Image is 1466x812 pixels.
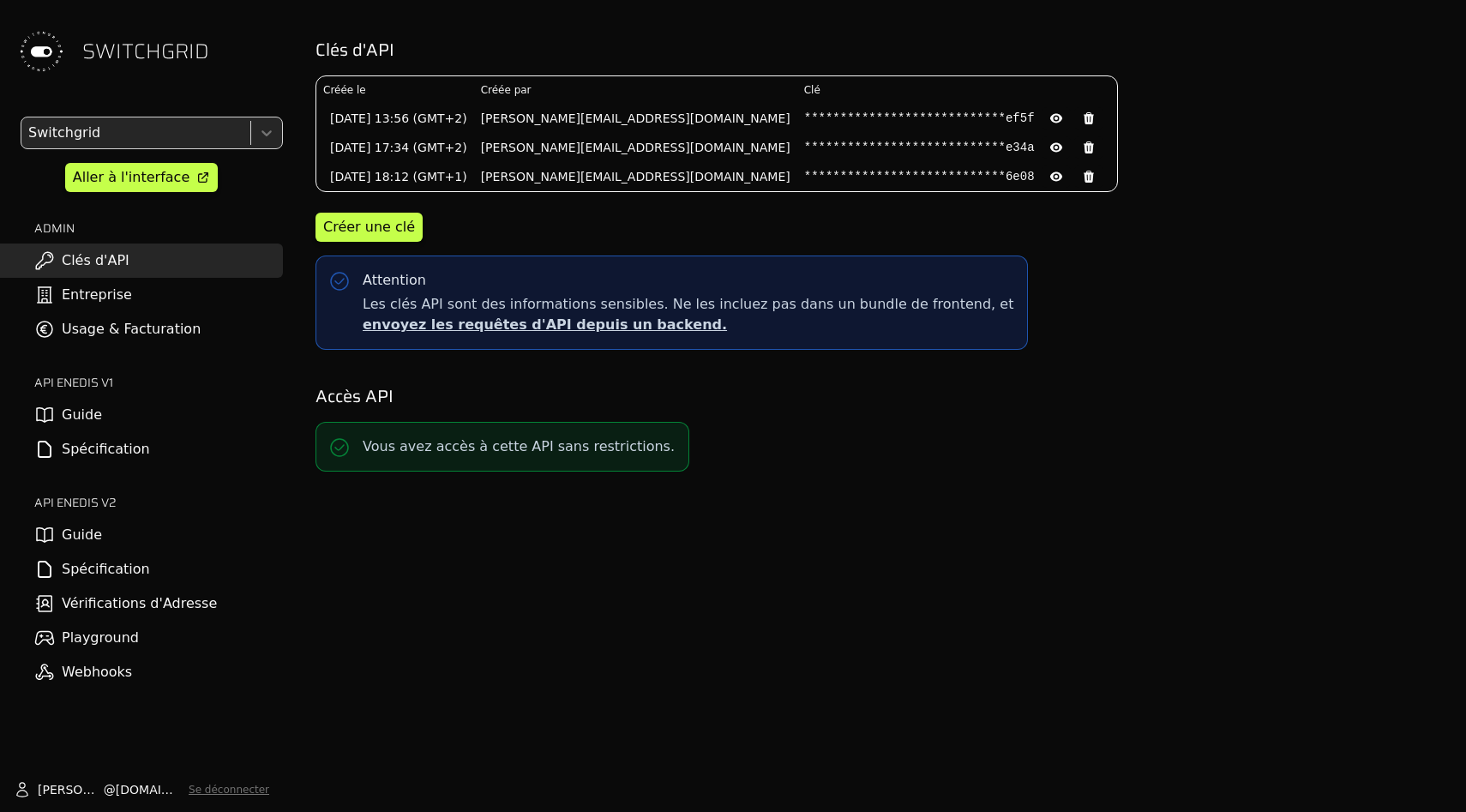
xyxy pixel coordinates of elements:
p: Vous avez accès à cette API sans restrictions. [363,436,675,457]
button: Se déconnecter [189,783,269,797]
h2: API ENEDIS v1 [34,374,283,391]
span: [PERSON_NAME] [38,781,104,798]
td: [PERSON_NAME][EMAIL_ADDRESS][DOMAIN_NAME] [474,133,797,162]
td: [PERSON_NAME][EMAIL_ADDRESS][DOMAIN_NAME] [474,162,797,191]
img: Switchgrid Logo [14,24,69,79]
div: Attention [363,270,426,291]
td: [DATE] 18:12 (GMT+1) [316,162,474,191]
div: Aller à l'interface [73,167,189,188]
span: SWITCHGRID [82,38,209,65]
button: Créer une clé [315,213,423,242]
div: Créer une clé [323,217,415,238]
h2: Accès API [315,384,1442,408]
h2: ADMIN [34,220,283,237]
p: envoyez les requêtes d'API depuis un backend. [363,315,1013,335]
th: Créée le [316,76,474,104]
th: Créée par [474,76,797,104]
th: Clé [797,76,1117,104]
h2: Clés d'API [315,38,1442,62]
a: Aller à l'interface [65,163,218,192]
td: [DATE] 13:56 (GMT+2) [316,104,474,133]
td: [PERSON_NAME][EMAIL_ADDRESS][DOMAIN_NAME] [474,104,797,133]
span: [DOMAIN_NAME] [116,781,182,798]
h2: API ENEDIS v2 [34,494,283,511]
span: Les clés API sont des informations sensibles. Ne les incluez pas dans un bundle de frontend, et [363,294,1013,335]
span: @ [104,781,116,798]
td: [DATE] 17:34 (GMT+2) [316,133,474,162]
